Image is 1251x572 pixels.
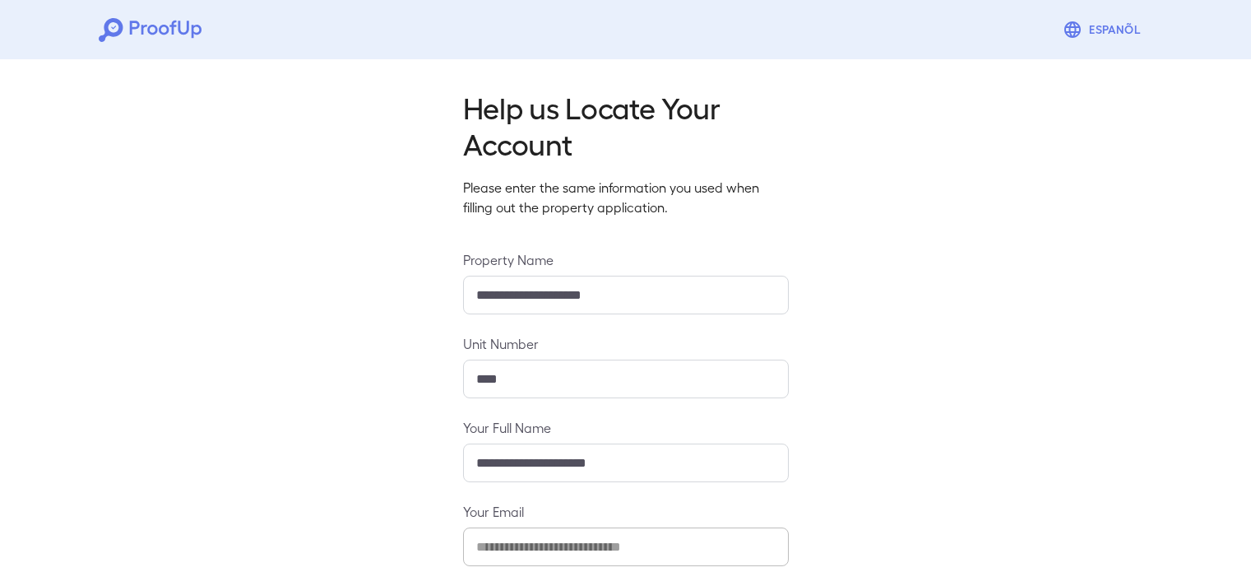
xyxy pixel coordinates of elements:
label: Your Full Name [463,418,789,437]
label: Your Email [463,502,789,521]
h2: Help us Locate Your Account [463,89,789,161]
button: Espanõl [1056,13,1152,46]
label: Unit Number [463,334,789,353]
p: Please enter the same information you used when filling out the property application. [463,178,789,217]
label: Property Name [463,250,789,269]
